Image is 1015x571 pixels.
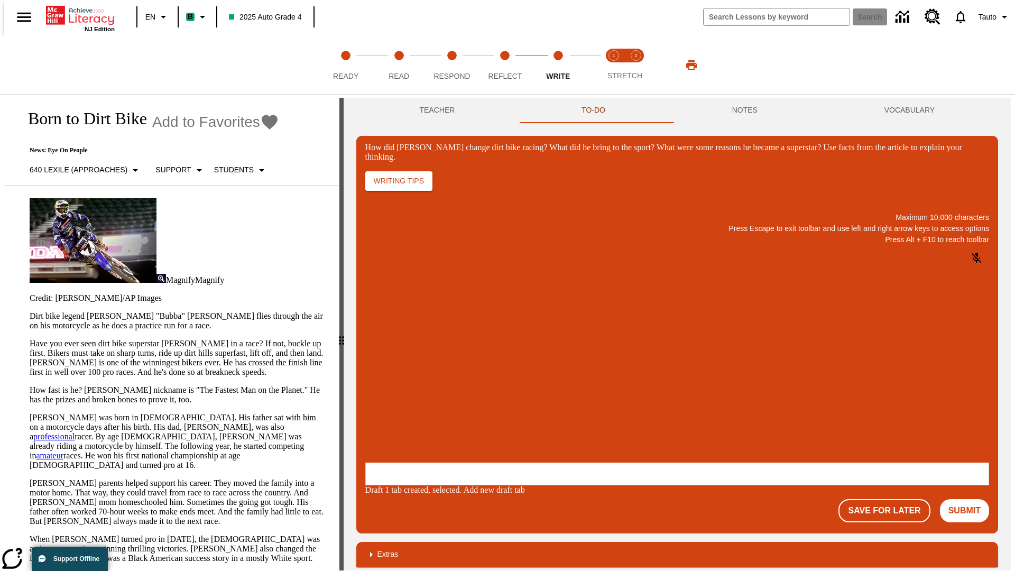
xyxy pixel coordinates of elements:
[365,171,432,191] button: Writing Tips
[30,385,327,404] p: How fast is he? [PERSON_NAME] nickname is "The Fastest Man on the Planet." He has the prizes and ...
[339,98,344,570] div: Press Enter or Spacebar and then press right and left arrow keys to move the slider
[4,98,339,565] div: reading
[979,12,996,23] span: Tauto
[421,36,483,94] button: Respond step 3 of 5
[704,8,850,25] input: search field
[151,161,209,180] button: Scaffolds, Support
[377,549,399,560] p: Extras
[195,275,224,284] span: Magnify
[33,432,75,441] a: professional
[356,542,998,567] div: Extras
[53,555,99,563] span: Support Offline
[36,451,63,460] a: amateur
[30,413,327,470] p: [PERSON_NAME] was born in [DEMOGRAPHIC_DATA]. His father sat with him on a motorcycle days after ...
[368,36,429,94] button: Read step 2 of 5
[947,3,974,31] a: Notifications
[4,8,154,27] p: One change [PERSON_NAME] brought to dirt bike racing was…
[675,56,708,75] button: Print
[546,72,570,80] span: Write
[17,146,279,154] p: News: Eye On People
[30,311,327,330] p: Dirt bike legend [PERSON_NAME] "Bubba" [PERSON_NAME] flies through the air on his motorcycle as h...
[30,293,327,303] p: Credit: [PERSON_NAME]/AP Images
[182,7,213,26] button: Boost Class color is mint green. Change class color
[621,36,651,94] button: Stretch Respond step 2 of 2
[356,98,998,123] div: Instructional Panel Tabs
[188,10,193,23] span: B
[166,275,195,284] span: Magnify
[474,36,536,94] button: Reflect step 4 of 5
[85,26,115,32] span: NJ Edition
[30,198,156,283] img: Motocross racer James Stewart flies through the air on his dirt bike.
[214,164,254,176] p: Students
[365,212,989,223] p: Maximum 10,000 characters
[32,547,108,571] button: Support Offline
[528,36,589,94] button: Write step 5 of 5
[634,53,637,58] text: 2
[17,109,147,128] h1: Born to Dirt Bike
[518,98,669,123] button: TO-DO
[8,2,40,33] button: Open side menu
[356,98,519,123] button: Teacher
[365,234,989,245] p: Press Alt + F10 to reach toolbar
[25,161,146,180] button: Select Lexile, 640 Lexile (Approaches)
[964,245,989,271] button: Click to activate and allow voice recognition
[62,544,94,553] a: sensation
[30,339,327,377] p: Have you ever seen dirt bike superstar [PERSON_NAME] in a race? If not, buckle up first. Bikers m...
[46,4,115,32] div: Home
[333,72,358,80] span: Ready
[30,164,127,176] p: 640 Lexile (Approaches)
[315,36,376,94] button: Ready step 1 of 5
[488,72,522,80] span: Reflect
[607,71,642,80] span: STRETCH
[344,98,1011,570] div: activity
[155,164,191,176] p: Support
[669,98,821,123] button: NOTES
[612,53,615,58] text: 1
[365,485,989,495] div: Draft 1 tab created, selected. Add new draft tab
[152,113,279,131] button: Add to Favorites - Born to Dirt Bike
[141,7,174,26] button: Language: EN, Select a language
[433,72,470,80] span: Respond
[940,499,989,522] button: Submit
[152,114,260,131] span: Add to Favorites
[889,3,918,32] a: Data Center
[598,36,629,94] button: Stretch Read step 1 of 2
[210,161,272,180] button: Select Student
[4,8,154,27] body: How did Stewart change dirt bike racing? What did he bring to the sport? What were some reasons h...
[974,7,1015,26] button: Profile/Settings
[365,143,989,162] div: How did [PERSON_NAME] change dirt bike racing? What did he bring to the sport? What were some rea...
[30,535,327,563] p: When [PERSON_NAME] turned pro in [DATE], the [DEMOGRAPHIC_DATA] was an instant , winning thrillin...
[30,478,327,526] p: [PERSON_NAME] parents helped support his career. They moved the family into a motor home. That wa...
[365,223,989,234] p: Press Escape to exit toolbar and use left and right arrow keys to access options
[156,274,166,283] img: Magnify
[389,72,409,80] span: Read
[838,499,930,522] button: Save For Later
[145,12,155,23] span: EN
[821,98,998,123] button: VOCABULARY
[229,12,302,23] span: 2025 Auto Grade 4
[918,3,947,31] a: Resource Center, Will open in new tab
